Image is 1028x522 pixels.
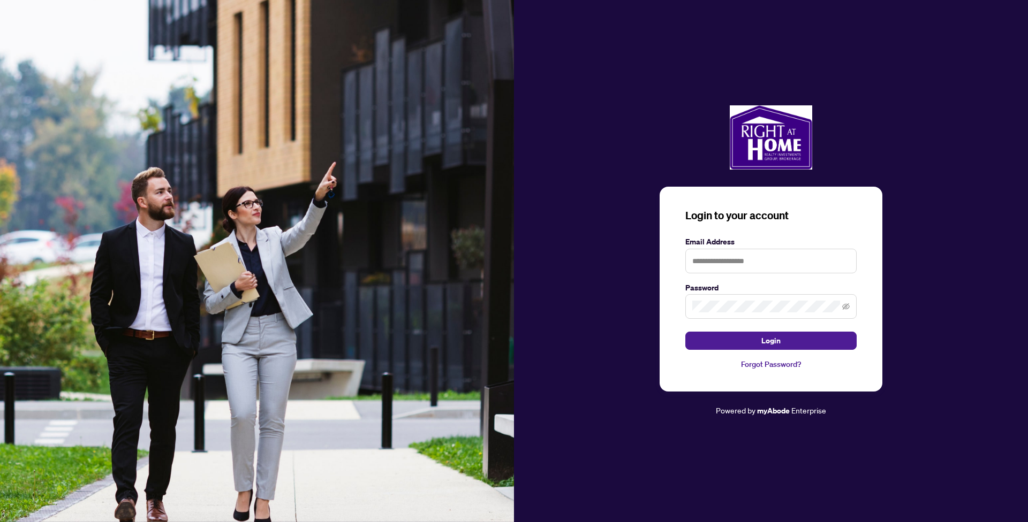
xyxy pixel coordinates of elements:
[761,332,781,349] span: Login
[685,332,857,350] button: Login
[757,405,790,417] a: myAbode
[730,105,812,170] img: ma-logo
[842,303,850,310] span: eye-invisible
[716,405,755,415] span: Powered by
[685,358,857,370] a: Forgot Password?
[685,282,857,294] label: Password
[685,208,857,223] h3: Login to your account
[791,405,826,415] span: Enterprise
[685,236,857,248] label: Email Address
